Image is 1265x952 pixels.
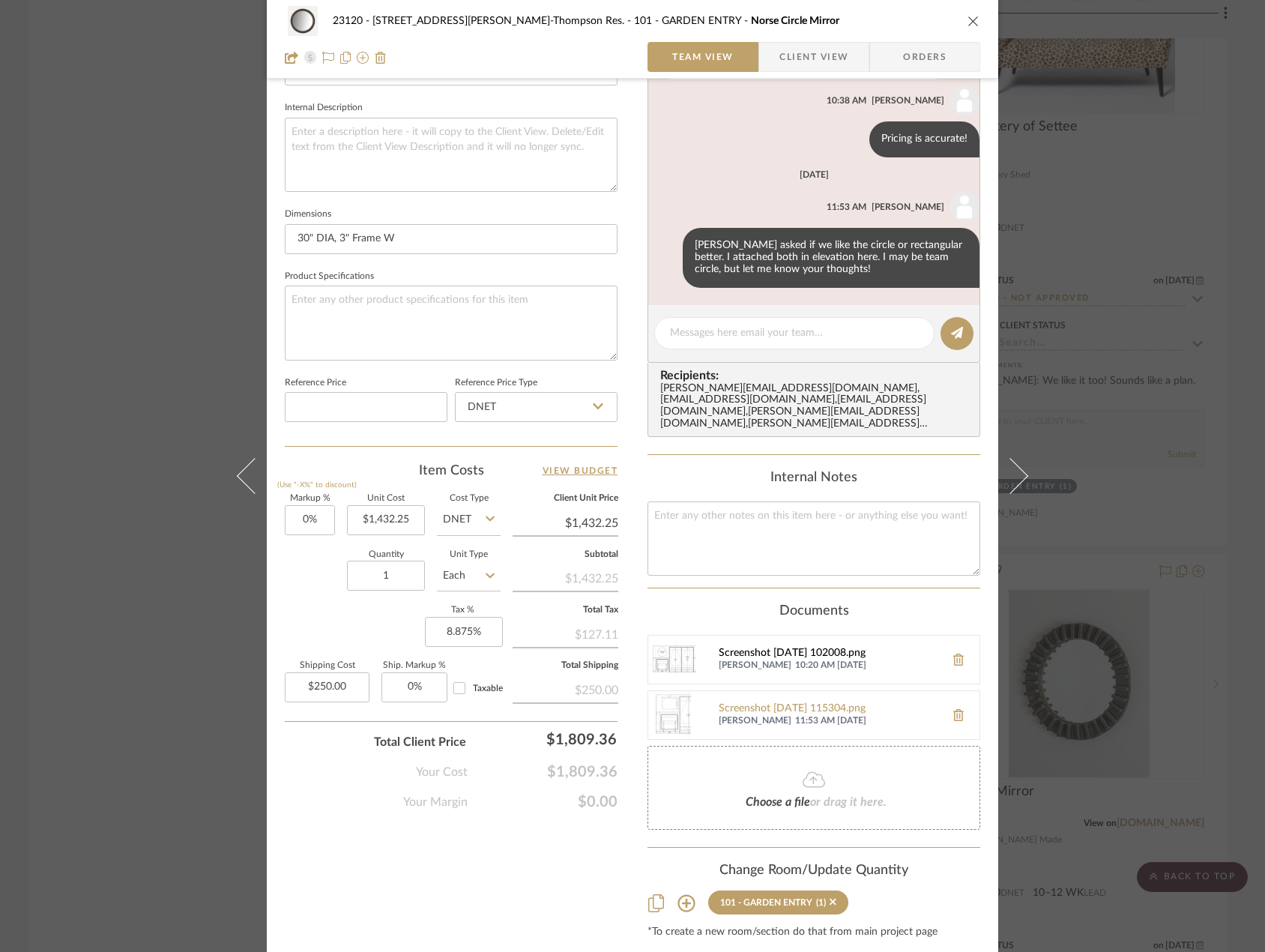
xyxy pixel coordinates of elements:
[437,495,501,502] label: Cost Type
[647,927,980,939] div: *To create a new room/section do that from main project page
[285,379,346,387] label: Reference Price
[513,606,618,614] label: Total Tax
[647,603,980,620] div: Documents
[285,495,335,502] label: Markup %
[347,495,425,502] label: Unit Cost
[872,200,944,214] div: [PERSON_NAME]
[375,52,387,64] img: Remove from project
[647,470,980,486] div: Internal Notes
[827,200,866,214] div: 11:53 AM
[827,94,866,107] div: 10:38 AM
[719,660,791,672] span: [PERSON_NAME]
[513,675,618,702] div: $250.00
[474,724,624,754] div: $1,809.36
[746,796,810,808] span: Choose a file
[683,228,979,288] div: [PERSON_NAME] asked if we like the circle or rectangular better. I attached both in elevation her...
[468,793,618,811] span: $0.00
[285,211,331,218] label: Dimensions
[719,703,938,715] a: Screenshot [DATE] 115304.png
[869,121,979,157] div: Pricing is accurate!
[872,94,944,107] div: [PERSON_NAME]
[473,684,503,693] span: Taxable
[795,715,938,727] span: 11:53 AM [DATE]
[455,379,537,387] label: Reference Price Type
[719,715,791,727] span: [PERSON_NAME]
[513,551,618,558] label: Subtotal
[543,462,618,480] a: View Budget
[949,192,979,222] img: user_avatar.png
[285,224,618,254] input: Enter the dimensions of this item
[374,733,466,751] span: Total Client Price
[333,16,634,26] span: 23120 - [STREET_ADDRESS][PERSON_NAME]-Thompson Res.
[795,660,938,672] span: 10:20 AM [DATE]
[800,169,829,180] div: [DATE]
[347,551,425,558] label: Quantity
[648,636,696,684] img: Screenshot 2025-08-19 102008.png
[647,863,980,879] div: Change Room/Update Quantity
[816,897,826,908] div: (1)
[285,104,363,112] label: Internal Description
[719,648,938,660] a: Screenshot [DATE] 102008.png
[751,16,839,26] span: Norse Circle Mirror
[660,369,973,382] span: Recipients:
[720,897,812,908] div: 101 - GARDEN ENTRY
[967,14,980,28] button: close
[285,6,321,36] img: d15f49e0-5d91-4463-9170-af9ee55a4cff_48x40.jpg
[403,793,468,811] span: Your Margin
[887,42,963,72] span: Orders
[513,495,618,502] label: Client Unit Price
[779,42,848,72] span: Client View
[285,273,374,280] label: Product Specifications
[634,16,751,26] span: 101 - GARDEN ENTRY
[513,662,618,669] label: Total Shipping
[648,691,696,739] img: Screenshot 2025-08-21 115304.png
[660,383,973,431] div: [PERSON_NAME][EMAIL_ADDRESS][DOMAIN_NAME] , [EMAIL_ADDRESS][DOMAIN_NAME] , [EMAIL_ADDRESS][DOMAIN...
[285,462,618,480] div: Item Costs
[381,662,447,669] label: Ship. Markup %
[513,564,618,591] div: $1,432.25
[949,85,979,115] img: user_avatar.png
[513,620,618,647] div: $127.11
[672,42,734,72] span: Team View
[468,763,618,781] span: $1,809.36
[437,551,501,558] label: Unit Type
[425,606,501,614] label: Tax %
[416,763,468,781] span: Your Cost
[285,662,369,669] label: Shipping Cost
[810,796,887,808] span: or drag it here.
